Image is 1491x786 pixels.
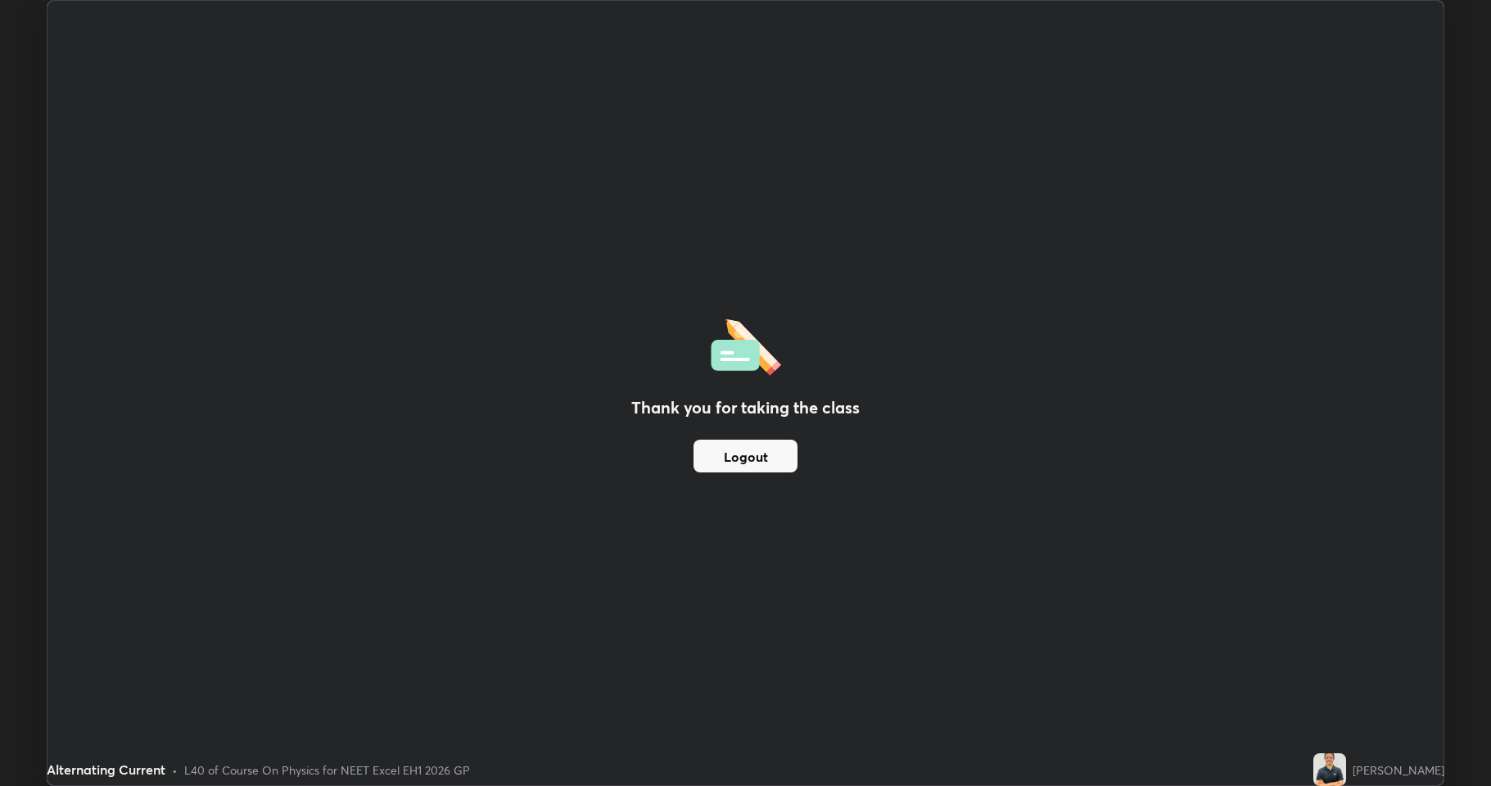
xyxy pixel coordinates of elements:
div: [PERSON_NAME] [1353,761,1444,779]
img: 37e60c5521b4440f9277884af4c92300.jpg [1313,753,1346,786]
button: Logout [694,440,797,472]
div: • [172,761,178,779]
img: offlineFeedback.1438e8b3.svg [711,314,781,376]
div: Alternating Current [47,760,165,779]
h2: Thank you for taking the class [631,395,860,420]
div: L40 of Course On Physics for NEET Excel EH1 2026 GP [184,761,470,779]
